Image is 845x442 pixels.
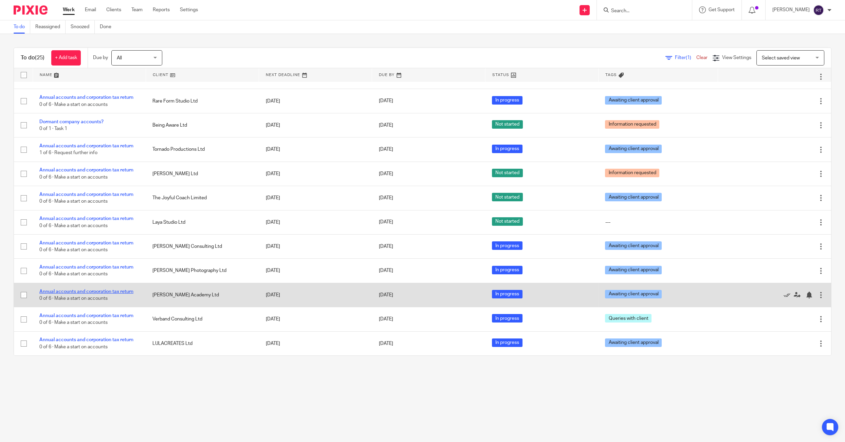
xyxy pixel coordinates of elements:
span: Information requested [605,169,659,177]
td: Tornado Productions Ltd [146,137,259,162]
a: Team [131,6,143,13]
span: Not started [492,120,523,129]
span: Information requested [605,120,659,129]
span: 0 of 6 · Make a start on accounts [39,223,108,228]
input: Search [610,8,672,14]
span: Select saved view [762,56,800,60]
a: Email [85,6,96,13]
span: Not started [492,217,523,226]
a: Annual accounts and corporation tax return [39,313,133,318]
span: Awaiting client approval [605,241,662,250]
span: [DATE] [379,317,393,321]
img: Pixie [14,5,48,15]
span: Not started [492,169,523,177]
td: [DATE] [259,89,372,113]
span: [DATE] [379,244,393,249]
td: [PERSON_NAME] Consulting Ltd [146,234,259,258]
a: Annual accounts and corporation tax return [39,192,133,197]
a: Annual accounts and corporation tax return [39,95,133,100]
span: Awaiting client approval [605,193,662,201]
span: 0 of 1 · Task 1 [39,126,67,131]
td: [DATE] [259,307,372,331]
span: In progress [492,338,522,347]
span: View Settings [722,55,751,60]
span: 0 of 6 · Make a start on accounts [39,296,108,301]
td: [PERSON_NAME] Academy Ltd [146,283,259,307]
span: In progress [492,314,522,323]
span: 0 of 6 · Make a start on accounts [39,102,108,107]
span: In progress [492,266,522,274]
td: [DATE] [259,186,372,210]
span: Not started [492,193,523,201]
td: [DATE] [259,162,372,186]
span: 0 of 6 · Make a start on accounts [39,320,108,325]
span: 0 of 6 · Make a start on accounts [39,272,108,277]
span: All [117,56,122,60]
a: Annual accounts and corporation tax return [39,216,133,221]
span: Awaiting client approval [605,96,662,105]
a: To do [14,20,30,34]
span: [DATE] [379,220,393,225]
td: [DATE] [259,113,372,137]
span: Awaiting client approval [605,145,662,153]
a: Annual accounts and corporation tax return [39,289,133,294]
td: [DATE] [259,331,372,355]
td: [DATE] [259,234,372,258]
span: [DATE] [379,269,393,273]
td: [PERSON_NAME] Photography Ltd [146,259,259,283]
span: In progress [492,96,522,105]
img: svg%3E [813,5,824,16]
td: Verband Consulting Ltd [146,307,259,331]
span: [DATE] [379,341,393,346]
a: Clients [106,6,121,13]
span: 0 of 6 · Make a start on accounts [39,199,108,204]
td: [PERSON_NAME] Ltd [146,162,259,186]
a: + Add task [51,50,81,66]
p: [PERSON_NAME] [772,6,810,13]
span: [DATE] [379,293,393,297]
span: [DATE] [379,196,393,200]
span: [DATE] [379,123,393,128]
td: [DATE] [259,137,372,162]
a: Annual accounts and corporation tax return [39,337,133,342]
span: In progress [492,145,522,153]
span: (25) [35,55,44,60]
a: Settings [180,6,198,13]
a: Done [100,20,116,34]
a: Dormant company accounts? [39,119,104,124]
span: In progress [492,241,522,250]
span: Awaiting client approval [605,338,662,347]
td: [DATE] [259,283,372,307]
a: Annual accounts and corporation tax return [39,265,133,270]
span: Filter [675,55,696,60]
div: --- [605,219,711,226]
a: Snoozed [71,20,95,34]
span: 1 of 6 · Request further info [39,151,97,155]
span: In progress [492,290,522,298]
td: [DATE] [259,210,372,234]
td: [DATE] [259,259,372,283]
a: Reassigned [35,20,66,34]
a: Annual accounts and corporation tax return [39,241,133,245]
a: Work [63,6,75,13]
span: Awaiting client approval [605,266,662,274]
td: The Joyful Coach Limited [146,186,259,210]
span: Awaiting client approval [605,290,662,298]
span: Queries with client [605,314,651,323]
td: Laya Studio Ltd [146,210,259,234]
span: [DATE] [379,99,393,104]
a: Annual accounts and corporation tax return [39,144,133,148]
p: Due by [93,54,108,61]
span: 0 of 6 · Make a start on accounts [39,247,108,252]
span: (1) [686,55,691,60]
span: [DATE] [379,147,393,152]
span: 0 of 6 · Make a start on accounts [39,175,108,180]
a: Reports [153,6,170,13]
td: Rare Form Studio Ltd [146,89,259,113]
span: 0 of 6 · Make a start on accounts [39,345,108,349]
h1: To do [21,54,44,61]
span: Get Support [709,7,735,12]
a: Annual accounts and corporation tax return [39,168,133,172]
a: Clear [696,55,708,60]
span: [DATE] [379,171,393,176]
